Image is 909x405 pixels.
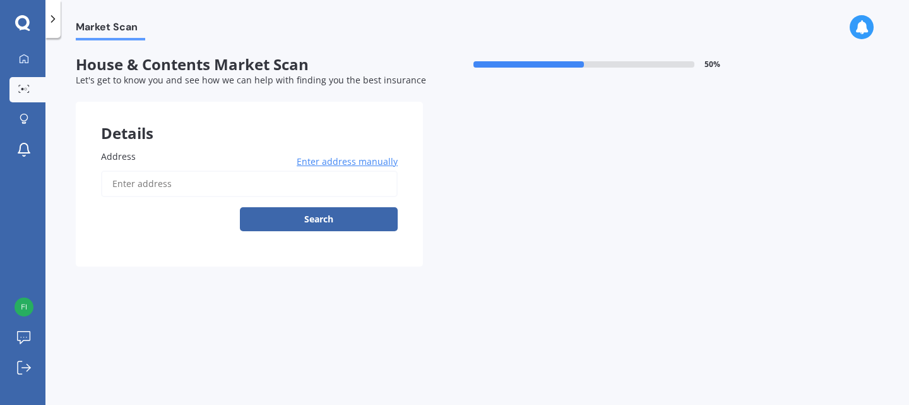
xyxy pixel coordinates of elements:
span: 50 % [704,60,720,69]
span: Enter address manually [297,155,398,168]
input: Enter address [101,171,398,197]
img: 69be7a0ae86d768e8129f055c95d375c [15,298,33,317]
button: Search [240,207,398,231]
span: Let's get to know you and see how we can help with finding you the best insurance [76,74,426,86]
span: House & Contents Market Scan [76,56,423,74]
div: Details [76,102,423,140]
span: Market Scan [76,21,145,38]
span: Address [101,150,136,162]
